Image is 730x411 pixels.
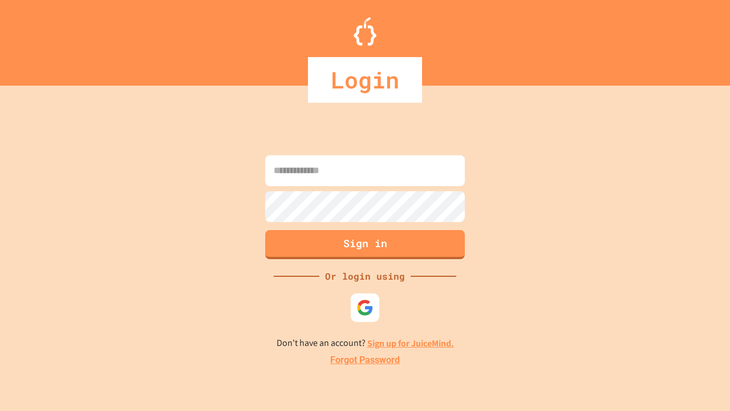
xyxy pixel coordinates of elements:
[265,230,465,259] button: Sign in
[277,336,454,350] p: Don't have an account?
[308,57,422,103] div: Login
[330,353,400,367] a: Forgot Password
[367,337,454,349] a: Sign up for JuiceMind.
[682,365,719,400] iframe: chat widget
[354,17,376,46] img: Logo.svg
[635,316,719,364] iframe: chat widget
[319,269,411,283] div: Or login using
[356,299,374,316] img: google-icon.svg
